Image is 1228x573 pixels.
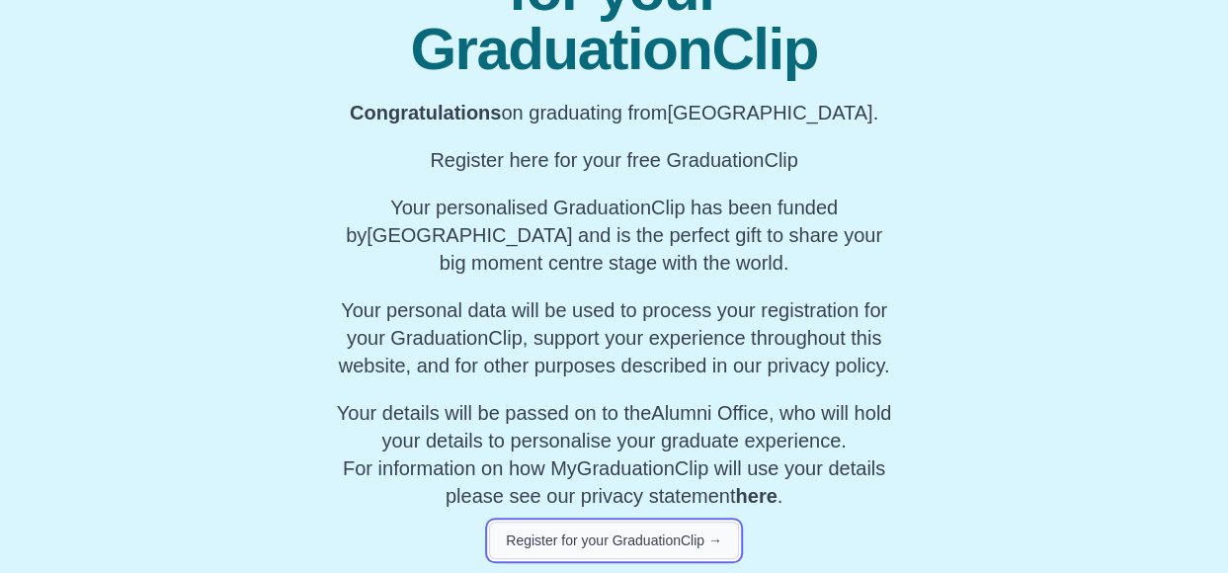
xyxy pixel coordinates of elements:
[735,485,777,507] a: here
[337,402,891,451] span: Your details will be passed on to the , who will hold your details to personalise your graduate e...
[331,99,898,126] p: on graduating from [GEOGRAPHIC_DATA].
[337,402,891,507] span: For information on how MyGraduationClip will use your details please see our privacy statement .
[331,296,898,379] p: Your personal data will be used to process your registration for your GraduationClip, support you...
[331,194,898,277] p: Your personalised GraduationClip has been funded by [GEOGRAPHIC_DATA] and is the perfect gift to ...
[331,146,898,174] p: Register here for your free GraduationClip
[350,102,501,123] b: Congratulations
[651,402,769,424] span: Alumni Office
[489,522,739,559] button: Register for your GraduationClip →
